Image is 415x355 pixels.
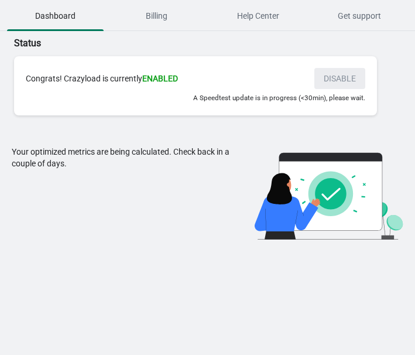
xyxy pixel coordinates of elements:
[142,74,178,83] span: ENABLED
[12,146,235,240] div: Your optimized metrics are being calculated. Check back in a couple of days.
[311,5,408,26] span: Get support
[5,1,106,31] button: Dashboard
[26,73,303,84] div: Congrats! Crazyload is currently
[108,5,205,26] span: Billing
[7,5,104,26] span: Dashboard
[14,36,401,50] p: Status
[193,94,365,102] small: A Speedtest update is in progress (<30min), please wait.
[255,146,403,240] img: analysis-waiting-illustration-d04af50a.svg
[210,5,307,26] span: Help Center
